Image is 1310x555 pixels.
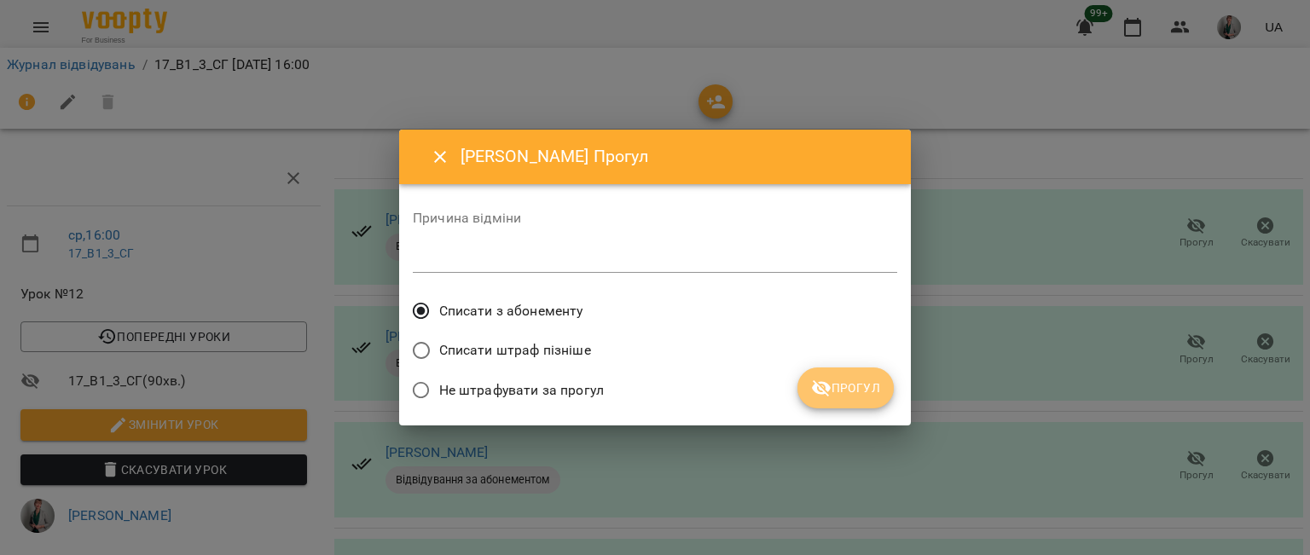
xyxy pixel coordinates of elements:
span: Не штрафувати за прогул [439,380,604,401]
span: Списати штраф пізніше [439,340,591,361]
button: Close [420,136,461,177]
h6: [PERSON_NAME] Прогул [461,143,890,170]
label: Причина відміни [413,211,897,225]
button: Прогул [797,367,894,408]
span: Списати з абонементу [439,301,583,321]
span: Прогул [811,378,880,398]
